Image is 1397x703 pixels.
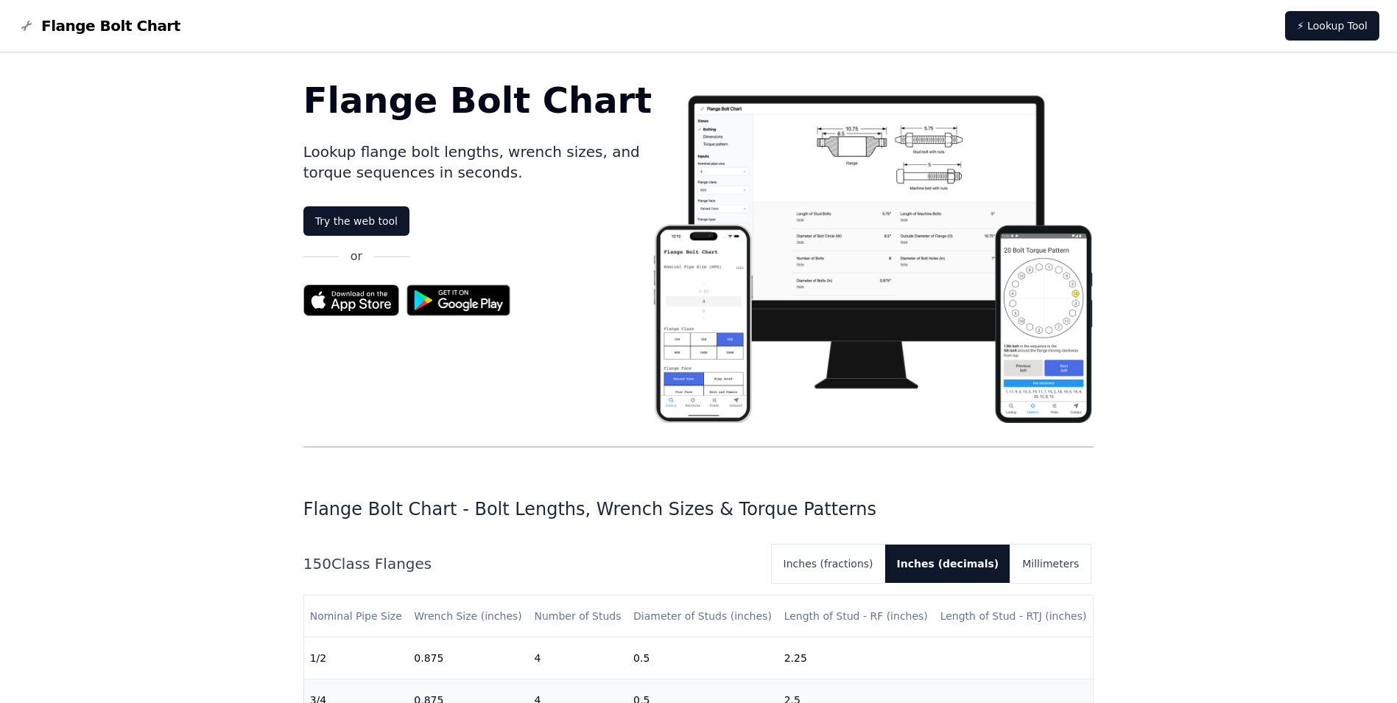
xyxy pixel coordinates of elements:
h1: Flange Bolt Chart - Bolt Lengths, Wrench Sizes & Torque Patterns [303,497,1094,521]
img: App Store badge for the Flange Bolt Chart app [303,284,399,316]
td: 0.875 [408,637,528,679]
th: Nominal Pipe Size [304,595,409,637]
button: Millimeters [1010,545,1091,583]
img: Get it on Google Play [399,277,518,323]
img: Flange Bolt Chart Logo [18,17,35,35]
span: Flange Bolt Chart [41,15,180,36]
img: Flange bolt chart app screenshot [652,83,1094,423]
h1: Flange Bolt Chart [303,83,652,118]
a: ⚡ Lookup Tool [1285,11,1379,41]
p: Lookup flange bolt lengths, wrench sizes, and torque sequences in seconds. [303,141,652,183]
a: Try the web tool [303,206,409,236]
h2: 150 Class Flanges [303,553,760,574]
p: or [351,248,362,265]
th: Wrench Size (inches) [408,595,528,637]
td: 4 [528,637,627,679]
a: Flange Bolt Chart LogoFlange Bolt Chart [18,15,180,36]
button: Inches (decimals) [885,545,1011,583]
th: Length of Stud - RTJ (inches) [935,595,1094,637]
th: Number of Studs [528,595,627,637]
td: 2.25 [778,637,935,679]
th: Length of Stud - RF (inches) [778,595,935,637]
th: Diameter of Studs (inches) [627,595,778,637]
button: Inches (fractions) [772,545,885,583]
td: 0.5 [627,637,778,679]
td: 1/2 [304,637,409,679]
